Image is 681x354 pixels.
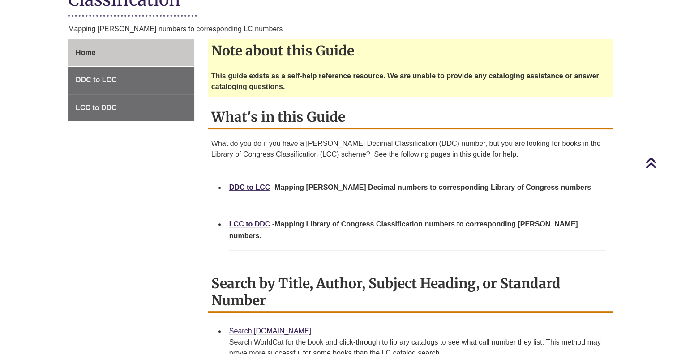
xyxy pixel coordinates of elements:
span: LCC to DDC [76,104,117,111]
h2: Note about this Guide [208,39,613,62]
p: What do you do if you have a [PERSON_NAME] Decimal Classification (DDC) number, but you are looki... [211,138,609,160]
a: LCC to DDC [68,94,194,121]
h2: What's in this Guide [208,106,613,129]
strong: Mapping Library of Congress Classification numbers to corresponding [PERSON_NAME] numbers. [229,220,578,239]
span: Mapping [PERSON_NAME] numbers to corresponding LC numbers [68,25,283,33]
a: LCC to DDC [229,220,270,228]
li: - [226,178,609,215]
a: Search [DOMAIN_NAME] [229,327,311,335]
li: - [226,215,609,263]
a: Home [68,39,194,66]
div: Guide Page Menu [68,39,194,121]
span: Home [76,49,95,56]
span: DDC to LCC [76,76,117,84]
a: DDC to LCC [68,67,194,94]
strong: This guide exists as a self-help reference resource. We are unable to provide any cataloging assi... [211,72,599,90]
strong: Mapping [PERSON_NAME] Decimal numbers to corresponding Library of Congress numbers [274,183,591,191]
a: Back to Top [645,157,679,169]
a: DDC to LCC [229,183,270,191]
h2: Search by Title, Author, Subject Heading, or Standard Number [208,272,613,313]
